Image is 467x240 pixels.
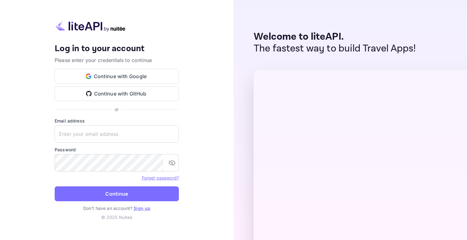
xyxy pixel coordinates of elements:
[254,43,416,55] p: The fastest way to build Travel Apps!
[134,206,150,211] a: Sign up
[166,157,178,169] button: toggle password visibility
[55,43,179,54] h4: Log in to your account
[115,106,119,113] p: or
[55,214,179,220] p: © 2025 Nuitee
[55,125,179,143] input: Enter your email address
[55,69,179,84] button: Continue with Google
[55,56,179,64] p: Please enter your credentials to continue
[55,205,179,211] p: Don't have an account?
[55,118,179,124] label: Email address
[55,20,126,32] img: liteapi
[55,146,179,153] label: Password
[142,175,179,180] a: Forget password?
[55,86,179,101] button: Continue with GitHub
[55,186,179,201] button: Continue
[254,31,416,43] p: Welcome to liteAPI.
